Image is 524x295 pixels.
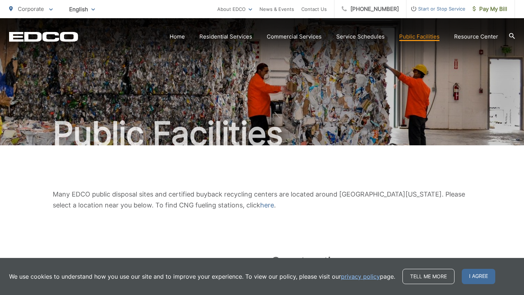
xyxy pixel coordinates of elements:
a: News & Events [259,5,294,13]
a: About EDCO [217,5,252,13]
a: Tell me more [402,269,454,284]
a: privacy policy [341,272,380,281]
a: Resource Center [454,32,498,41]
span: Corporate [18,5,44,12]
a: Contact Us [301,5,327,13]
p: We use cookies to understand how you use our site and to improve your experience. To view our pol... [9,272,395,281]
a: Residential Services [199,32,252,41]
span: I agree [462,269,495,284]
h1: Public Facilities [9,116,515,152]
a: Public Facilities [399,32,440,41]
a: Commercial Services [267,32,322,41]
a: Home [170,32,185,41]
a: here [260,200,274,211]
span: Many EDCO public disposal sites and certified buyback recycling centers are located around [GEOGR... [53,190,465,209]
a: EDCD logo. Return to the homepage. [9,32,78,42]
span: English [64,3,100,16]
a: Service Schedules [336,32,385,41]
span: Pay My Bill [473,5,507,13]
